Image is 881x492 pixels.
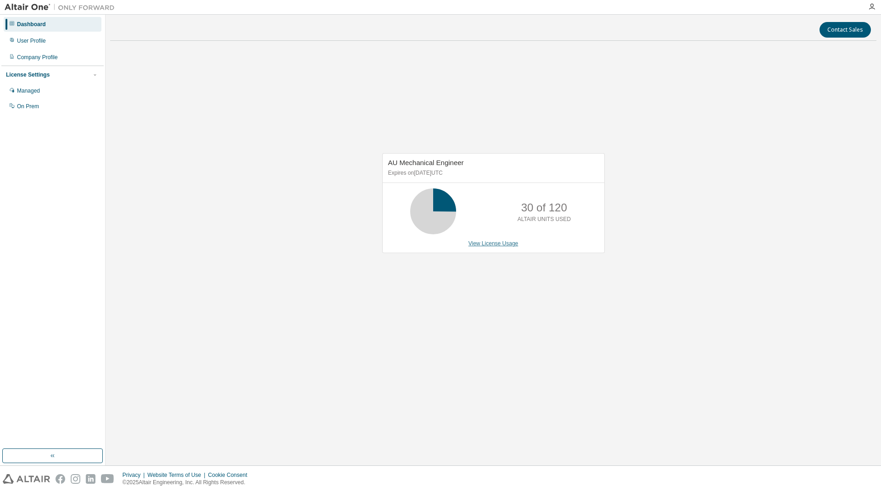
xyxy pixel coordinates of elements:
[3,474,50,484] img: altair_logo.svg
[208,471,252,479] div: Cookie Consent
[123,479,253,486] p: © 2025 Altair Engineering, Inc. All Rights Reserved.
[5,3,119,12] img: Altair One
[17,21,46,28] div: Dashboard
[71,474,80,484] img: instagram.svg
[17,87,40,94] div: Managed
[521,200,567,216] p: 30 of 120
[388,159,464,166] span: AU Mechanical Engineer
[6,71,50,78] div: License Settings
[388,169,597,177] p: Expires on [DATE] UTC
[468,240,519,247] a: View License Usage
[17,37,46,44] div: User Profile
[123,471,147,479] div: Privacy
[17,103,39,110] div: On Prem
[56,474,65,484] img: facebook.svg
[820,22,871,38] button: Contact Sales
[518,216,571,223] p: ALTAIR UNITS USED
[147,471,208,479] div: Website Terms of Use
[17,54,58,61] div: Company Profile
[101,474,114,484] img: youtube.svg
[86,474,95,484] img: linkedin.svg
